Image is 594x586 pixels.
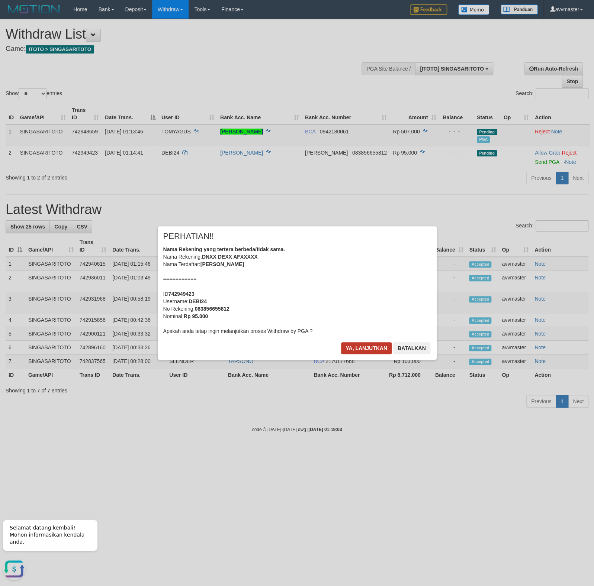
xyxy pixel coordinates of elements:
button: Ya, lanjutkan [341,342,392,354]
div: Nama Rekening: Nama Terdaftar: =========== ID Username: No Rekening: Nominal: Apakah anda tetap i... [163,246,431,335]
b: 083856655812 [195,306,229,312]
b: DEBI24 [189,298,207,304]
span: Selamat datang kembali! Mohon informasikan kendala anda. [10,10,84,30]
b: Nama Rekening yang tertera berbeda/tidak sama. [163,246,285,252]
b: [PERSON_NAME] [200,261,244,267]
button: Batalkan [393,342,430,354]
b: Rp 95.000 [184,313,208,319]
b: DNXX DEXX AFXXXXX [202,254,258,260]
button: Open LiveChat chat widget [3,43,25,66]
span: PERHATIAN!! [163,233,214,240]
b: 742949423 [168,291,195,297]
